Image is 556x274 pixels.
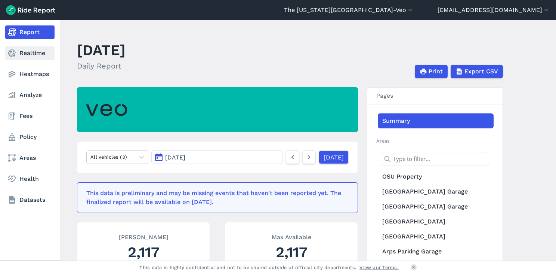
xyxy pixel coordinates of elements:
[5,109,55,123] a: Fees
[378,244,494,259] a: Arps Parking Garage
[319,150,349,164] a: [DATE]
[415,65,448,78] button: Print
[378,169,494,184] a: OSU Property
[151,150,283,164] button: [DATE]
[378,229,494,244] a: [GEOGRAPHIC_DATA]
[86,260,201,267] div: at 8:22 AM
[376,137,494,144] h2: Areas
[5,172,55,186] a: Health
[378,113,494,128] a: Summary
[5,25,55,39] a: Report
[378,199,494,214] a: [GEOGRAPHIC_DATA] Garage
[86,242,201,262] div: 2,117
[5,67,55,81] a: Heatmaps
[378,184,494,199] a: [GEOGRAPHIC_DATA] Garage
[86,100,127,120] img: Veo
[381,152,489,165] input: Type to filter...
[451,65,503,78] button: Export CSV
[165,154,185,161] span: [DATE]
[367,88,503,104] h3: Pages
[119,233,169,240] span: [PERSON_NAME]
[272,233,311,240] span: Max Available
[5,46,55,60] a: Realtime
[77,40,126,60] h1: [DATE]
[86,189,344,207] div: This data is preliminary and may be missing events that haven't been reported yet. The finalized ...
[438,6,550,15] button: [EMAIL_ADDRESS][DOMAIN_NAME]
[464,67,498,76] span: Export CSV
[234,260,349,267] div: at 8:22 AM
[77,60,126,71] h2: Daily Report
[5,130,55,144] a: Policy
[284,6,414,15] button: The [US_STATE][GEOGRAPHIC_DATA]-Veo
[429,67,443,76] span: Print
[378,259,494,274] a: [PERSON_NAME] Lab Courtyard
[6,5,55,15] img: Ride Report
[5,193,55,207] a: Datasets
[5,88,55,102] a: Analyze
[378,214,494,229] a: [GEOGRAPHIC_DATA]
[5,151,55,165] a: Areas
[234,242,349,262] div: 2,117
[359,264,399,271] a: View our Terms.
